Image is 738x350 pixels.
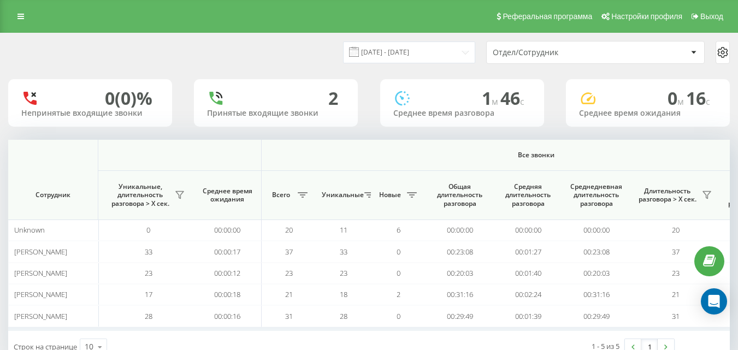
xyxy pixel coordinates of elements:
span: Настройки профиля [611,12,682,21]
td: 00:23:08 [426,241,494,262]
span: 11 [340,225,347,235]
span: Выход [700,12,723,21]
span: 31 [672,311,680,321]
span: Уникальные [322,191,361,199]
span: Реферальная программа [503,12,592,21]
div: Непринятые входящие звонки [21,109,159,118]
td: 00:01:40 [494,263,562,284]
td: 00:00:12 [193,263,262,284]
span: 33 [340,247,347,257]
span: Средняя длительность разговора [502,182,554,208]
span: 0 [397,311,400,321]
td: 00:00:00 [494,220,562,241]
span: Сотрудник [17,191,88,199]
td: 00:02:24 [494,284,562,305]
td: 00:00:18 [193,284,262,305]
span: Уникальные, длительность разговора > Х сек. [109,182,172,208]
td: 00:29:49 [426,305,494,327]
span: 21 [285,289,293,299]
span: 17 [145,289,152,299]
div: 0 (0)% [105,88,152,109]
td: 00:00:17 [193,241,262,262]
span: м [492,96,500,108]
span: Новые [376,191,404,199]
td: 00:31:16 [562,284,630,305]
span: 0 [668,86,686,110]
span: Общая длительность разговора [434,182,486,208]
span: Среднедневная длительность разговора [570,182,622,208]
div: Принятые входящие звонки [207,109,345,118]
td: 00:01:27 [494,241,562,262]
td: 00:01:39 [494,305,562,327]
span: 20 [285,225,293,235]
span: c [520,96,524,108]
span: [PERSON_NAME] [14,268,67,278]
td: 00:20:03 [426,263,494,284]
div: Среднее время разговора [393,109,531,118]
span: 23 [145,268,152,278]
span: [PERSON_NAME] [14,247,67,257]
td: 00:20:03 [562,263,630,284]
span: 28 [340,311,347,321]
span: 0 [146,225,150,235]
span: 23 [672,268,680,278]
span: 46 [500,86,524,110]
span: 1 [482,86,500,110]
span: 21 [672,289,680,299]
td: 00:00:00 [193,220,262,241]
span: 18 [340,289,347,299]
div: 2 [328,88,338,109]
span: 0 [397,268,400,278]
span: 37 [672,247,680,257]
span: c [706,96,710,108]
td: 00:00:16 [193,305,262,327]
span: 28 [145,311,152,321]
span: 16 [686,86,710,110]
span: 31 [285,311,293,321]
span: Длительность разговора > Х сек. [636,187,699,204]
td: 00:00:00 [426,220,494,241]
span: [PERSON_NAME] [14,289,67,299]
span: 6 [397,225,400,235]
span: 20 [672,225,680,235]
span: Всего [267,191,294,199]
span: 2 [397,289,400,299]
span: Среднее время ожидания [202,187,253,204]
span: [PERSON_NAME] [14,311,67,321]
div: Среднее время ожидания [579,109,717,118]
td: 00:00:00 [562,220,630,241]
td: 00:23:08 [562,241,630,262]
td: 00:29:49 [562,305,630,327]
span: м [677,96,686,108]
span: 0 [397,247,400,257]
div: Open Intercom Messenger [701,288,727,315]
span: 23 [340,268,347,278]
span: 33 [145,247,152,257]
span: 37 [285,247,293,257]
td: 00:31:16 [426,284,494,305]
span: 23 [285,268,293,278]
div: Отдел/Сотрудник [493,48,623,57]
span: Unknown [14,225,45,235]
